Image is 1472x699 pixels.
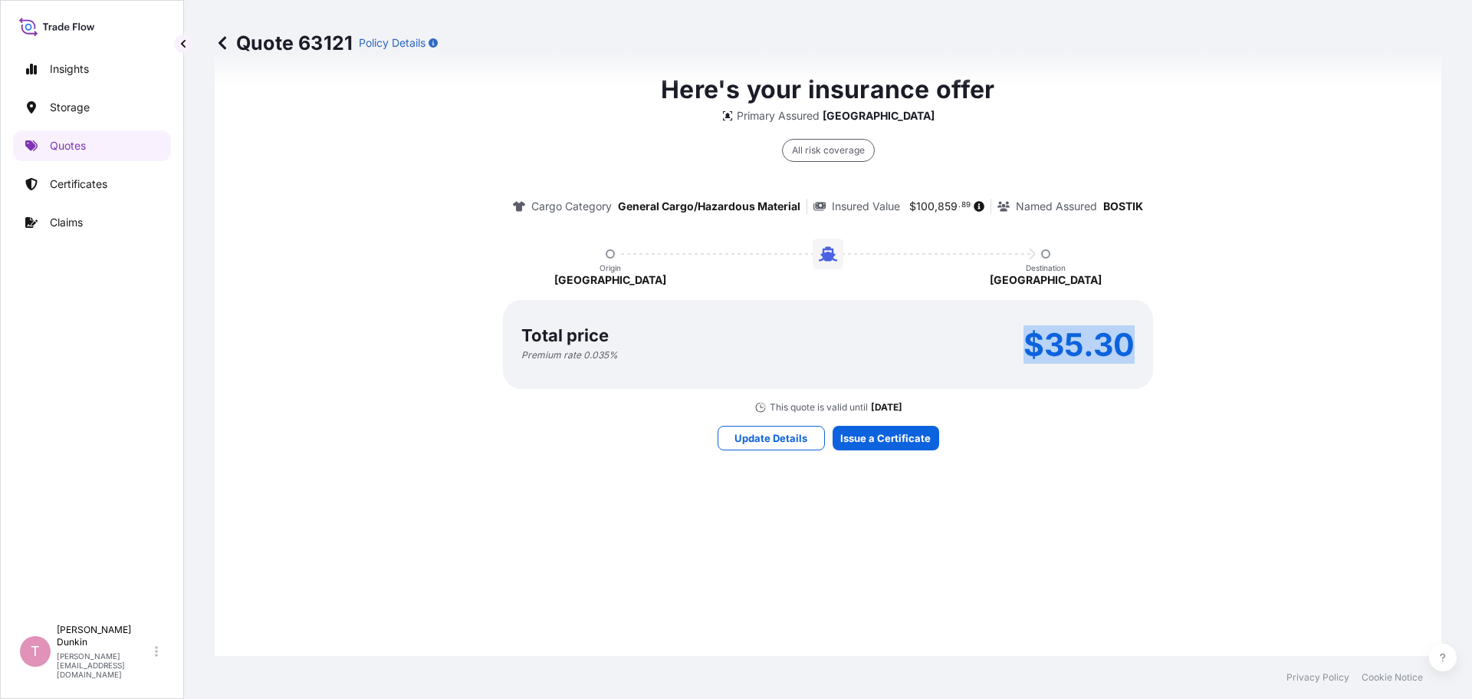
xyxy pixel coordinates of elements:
[50,138,86,153] p: Quotes
[938,201,958,212] span: 859
[31,644,40,659] span: T
[782,139,875,162] div: All risk coverage
[50,176,107,192] p: Certificates
[734,430,807,446] p: Update Details
[359,35,426,51] p: Policy Details
[13,207,171,238] a: Claims
[554,272,666,288] p: [GEOGRAPHIC_DATA]
[832,199,900,214] p: Insured Value
[531,199,612,214] p: Cargo Category
[840,430,931,446] p: Issue a Certificate
[50,100,90,115] p: Storage
[13,130,171,161] a: Quotes
[618,199,800,214] p: General Cargo/Hazardous Material
[871,401,902,414] p: [DATE]
[13,169,171,199] a: Certificates
[1362,671,1423,684] a: Cookie Notice
[215,31,353,55] p: Quote 63121
[1286,671,1349,684] a: Privacy Policy
[909,201,916,212] span: $
[935,201,938,212] span: ,
[1024,332,1135,357] p: $35.30
[13,92,171,123] a: Storage
[823,108,935,124] p: [GEOGRAPHIC_DATA]
[600,263,621,272] p: Origin
[50,215,83,230] p: Claims
[50,61,89,77] p: Insights
[13,54,171,84] a: Insights
[770,401,868,414] p: This quote is valid until
[961,203,971,208] span: 89
[916,201,935,212] span: 100
[57,651,152,679] p: [PERSON_NAME][EMAIL_ADDRESS][DOMAIN_NAME]
[1026,263,1066,272] p: Destination
[521,328,609,343] p: Total price
[958,203,961,208] span: .
[1103,199,1143,214] p: BOSTIK
[57,624,152,648] p: [PERSON_NAME] Dunkin
[990,272,1102,288] p: [GEOGRAPHIC_DATA]
[833,426,939,450] button: Issue a Certificate
[1016,199,1097,214] p: Named Assured
[718,426,825,450] button: Update Details
[737,108,820,124] p: Primary Assured
[521,349,618,361] p: Premium rate 0.035 %
[661,71,994,108] p: Here's your insurance offer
